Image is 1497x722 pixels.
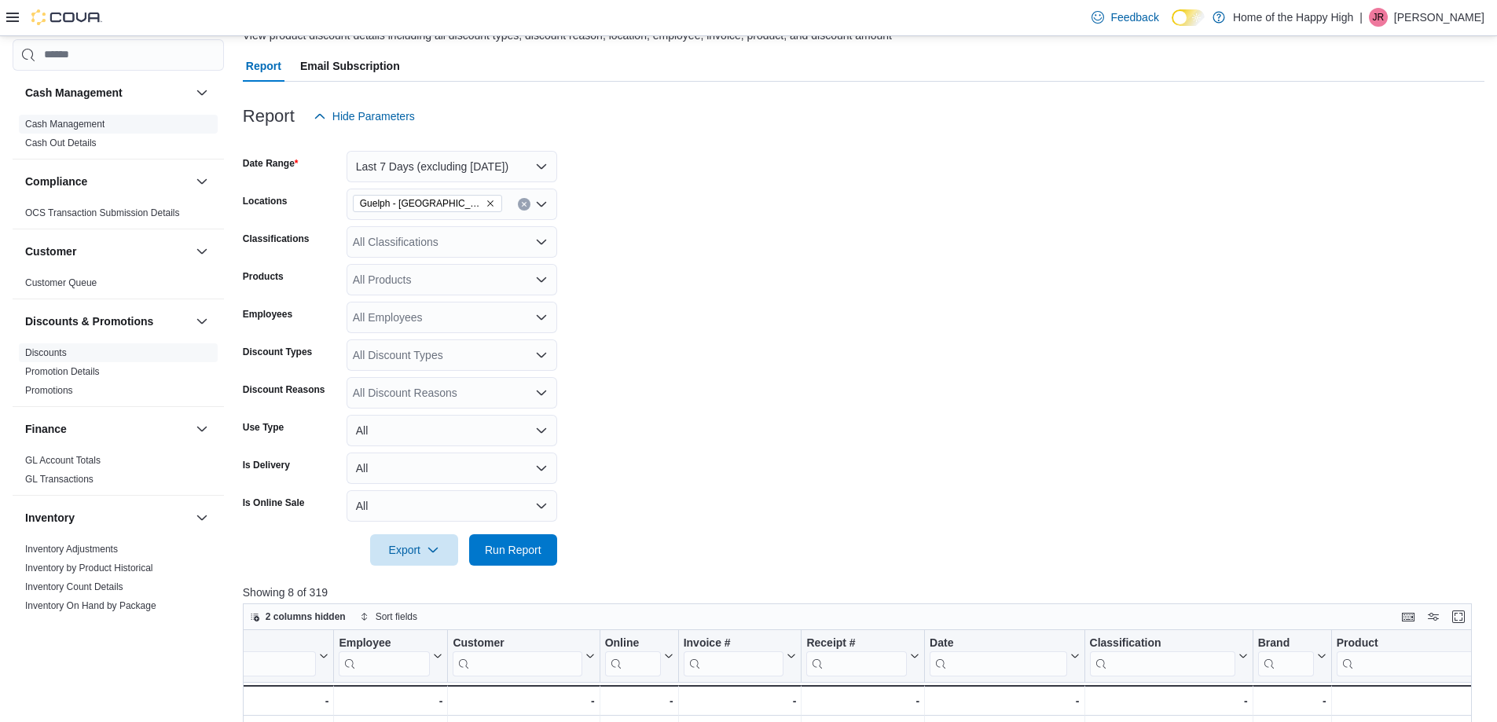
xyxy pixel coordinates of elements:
div: Discounts & Promotions [13,343,224,406]
button: Cash Management [193,83,211,102]
a: Cash Out Details [25,137,97,148]
button: All [347,453,557,484]
h3: Report [243,107,295,126]
div: Date [930,636,1066,676]
label: Date Range [243,157,299,170]
div: Date [930,636,1066,651]
div: - [604,691,673,710]
h3: Cash Management [25,85,123,101]
div: - [683,691,796,710]
button: Employee [339,636,442,676]
a: Inventory by Product Historical [25,563,153,574]
div: Location [72,636,316,651]
span: Promotion Details [25,365,100,378]
button: Finance [193,420,211,438]
div: Customer [13,273,224,299]
div: Receipt # [806,636,907,651]
input: Dark Mode [1172,9,1205,26]
button: Compliance [193,172,211,191]
span: Cash Out Details [25,137,97,149]
a: Inventory Count Details [25,581,123,592]
a: Cash Management [25,119,105,130]
span: 2 columns hidden [266,610,346,623]
button: Compliance [25,174,189,189]
label: Is Delivery [243,459,290,471]
button: Inventory [193,508,211,527]
span: Export [380,534,449,566]
button: Classification [1089,636,1247,676]
span: Cash Management [25,118,105,130]
button: Run Report [469,534,557,566]
button: Clear input [518,198,530,211]
p: | [1359,8,1363,27]
div: Customer [453,636,582,651]
a: GL Account Totals [25,455,101,466]
div: Location [72,636,316,676]
div: - [930,691,1079,710]
h3: Finance [25,421,67,437]
button: Open list of options [535,311,548,324]
span: Inventory On Hand by Package [25,599,156,612]
button: 2 columns hidden [244,607,352,626]
span: Discounts [25,346,67,359]
p: Showing 8 of 319 [243,585,1484,600]
div: Invoice # [683,636,783,676]
button: Display options [1424,607,1443,626]
a: Feedback [1085,2,1165,33]
button: Discounts & Promotions [25,313,189,329]
h3: Customer [25,244,76,259]
div: Employee [339,636,430,651]
a: Promotion Details [25,366,100,377]
label: Use Type [243,421,284,434]
button: Invoice # [683,636,796,676]
span: Hide Parameters [332,108,415,124]
button: Open list of options [535,349,548,361]
button: Customer [453,636,594,676]
div: Finance [13,451,224,495]
a: Promotions [25,385,73,396]
div: Classification [1089,636,1235,651]
span: Inventory by Product Historical [25,562,153,574]
button: Open list of options [535,387,548,399]
div: - [1089,691,1247,710]
span: Report [246,50,281,82]
span: Run Report [485,542,541,558]
div: Customer [453,636,582,676]
span: Dark Mode [1172,26,1172,27]
div: Compliance [13,203,224,229]
h3: Compliance [25,174,87,189]
label: Is Online Sale [243,497,305,509]
div: Brand [1258,636,1314,676]
a: Inventory On Hand by Package [25,600,156,611]
span: Guelph - [GEOGRAPHIC_DATA] - Fire & Flower [360,196,482,211]
span: Feedback [1110,9,1158,25]
div: Brand [1258,636,1314,651]
a: OCS Transaction Submission Details [25,207,180,218]
div: Invoice # [683,636,783,651]
span: JR [1373,8,1385,27]
div: - [72,691,328,710]
button: Brand [1258,636,1326,676]
a: GL Transactions [25,474,94,485]
button: Sort fields [354,607,424,626]
button: Inventory [25,510,189,526]
button: Receipt # [806,636,919,676]
label: Discount Types [243,346,312,358]
div: Online [604,636,660,651]
label: Locations [243,195,288,207]
button: Enter fullscreen [1449,607,1468,626]
a: Inventory Adjustments [25,544,118,555]
span: Inventory Count Details [25,581,123,593]
div: - [806,691,919,710]
button: Cash Management [25,85,189,101]
button: Hide Parameters [307,101,421,132]
button: Finance [25,421,189,437]
span: Promotions [25,384,73,397]
span: Sort fields [376,610,417,623]
span: Guelph - Stone Square Centre - Fire & Flower [353,195,502,212]
span: Email Subscription [300,50,400,82]
label: Discount Reasons [243,383,325,396]
button: Customer [25,244,189,259]
h3: Inventory [25,510,75,526]
button: Customer [193,242,211,261]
